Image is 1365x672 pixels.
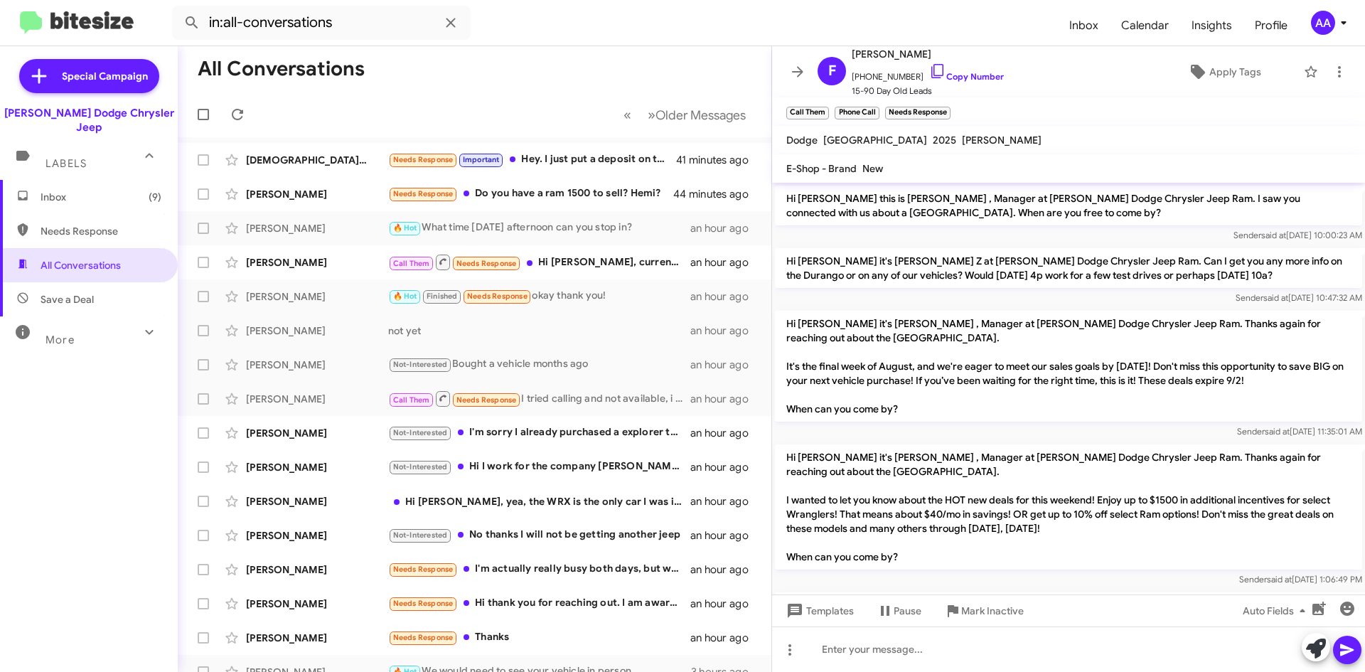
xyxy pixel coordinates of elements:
span: 2025 [933,134,956,146]
span: Needs Response [456,395,517,405]
span: Call Them [393,395,430,405]
div: [PERSON_NAME] [246,289,388,304]
div: Bought a vehicle months ago [388,356,690,373]
small: Call Them [786,107,829,119]
span: Sender [DATE] 10:47:32 AM [1236,292,1362,303]
div: [PERSON_NAME] [246,358,388,372]
p: Hi! It's [PERSON_NAME] Z at [PERSON_NAME] Dodge Chrysler Jeep Ram. Our inventory is always changi... [775,592,1362,646]
span: « [623,106,631,124]
div: an hour ago [690,562,760,577]
a: Calendar [1110,5,1180,46]
span: [PHONE_NUMBER] [852,63,1004,84]
span: said at [1261,230,1286,240]
button: Pause [865,598,933,624]
span: Sender [DATE] 10:00:23 AM [1233,230,1362,240]
button: Mark Inactive [933,598,1035,624]
div: Do you have a ram 1500 to sell? Hemi? [388,186,675,202]
span: E-Shop - Brand [786,162,857,175]
p: Hi [PERSON_NAME] it's [PERSON_NAME] , Manager at [PERSON_NAME] Dodge Chrysler Jeep Ram. Thanks ag... [775,311,1362,422]
div: Thanks [388,629,690,646]
div: 44 minutes ago [675,187,760,201]
span: 🔥 Hot [393,223,417,233]
button: AA [1299,11,1349,35]
span: Sender [DATE] 1:06:49 PM [1239,574,1362,585]
span: Save a Deal [41,292,94,306]
div: Hi thank you for reaching out. I am aware and will be turning the car in at the end as I no longe... [388,595,690,612]
div: Hi [PERSON_NAME], yea, the WRX is the only car I was interested in, I found one here on [GEOGRAPH... [388,494,690,508]
small: Phone Call [835,107,879,119]
div: [PERSON_NAME] [246,426,388,440]
div: [PERSON_NAME] [246,562,388,577]
div: What time [DATE] afternoon can you stop in? [388,220,690,236]
div: 41 minutes ago [676,153,760,167]
small: Needs Response [885,107,951,119]
span: [PERSON_NAME] [852,46,1004,63]
a: Insights [1180,5,1243,46]
span: Not-Interested [393,530,448,540]
button: Apply Tags [1151,59,1297,85]
span: Mark Inactive [961,598,1024,624]
span: Not-Interested [393,428,448,437]
div: an hour ago [690,631,760,645]
span: Finished [427,292,458,301]
div: AA [1311,11,1335,35]
span: said at [1263,292,1288,303]
div: [PERSON_NAME] [246,221,388,235]
div: No thanks I will not be getting another jeep [388,527,690,543]
span: Not-Interested [393,360,448,369]
span: New [862,162,883,175]
span: Pause [894,598,921,624]
span: said at [1265,426,1290,437]
span: Apply Tags [1209,59,1261,85]
button: Next [639,100,754,129]
div: an hour ago [690,255,760,270]
button: Previous [615,100,640,129]
span: [PERSON_NAME] [962,134,1042,146]
span: Inbox [41,190,161,204]
div: an hour ago [690,358,760,372]
span: Needs Response [393,633,454,642]
span: Important [463,155,500,164]
span: Dodge [786,134,818,146]
a: Special Campaign [19,59,159,93]
div: okay thank you! [388,288,690,304]
span: Special Campaign [62,69,148,83]
div: [PERSON_NAME] [246,324,388,338]
span: 15-90 Day Old Leads [852,84,1004,98]
p: Hi [PERSON_NAME] it's [PERSON_NAME] Z at [PERSON_NAME] Dodge Chrysler Jeep Ram. Can I get you any... [775,248,1362,288]
div: an hour ago [690,597,760,611]
div: I tried calling and not available, i am looking for one expecific vehicle [388,390,690,407]
span: (9) [149,190,161,204]
div: [PERSON_NAME] [246,631,388,645]
p: Hi [PERSON_NAME] this is [PERSON_NAME] , Manager at [PERSON_NAME] Dodge Chrysler Jeep Ram. I saw ... [775,186,1362,225]
span: Needs Response [393,599,454,608]
div: an hour ago [690,392,760,406]
div: I'm sorry I already purchased a explorer thank you anyway [388,425,690,441]
a: Profile [1243,5,1299,46]
span: Labels [45,157,87,170]
div: [PERSON_NAME] [246,255,388,270]
div: not yet [388,324,690,338]
span: Needs Response [393,565,454,574]
div: [PERSON_NAME] [246,597,388,611]
div: [PERSON_NAME] [246,392,388,406]
div: [PERSON_NAME] [246,528,388,543]
span: Needs Response [393,189,454,198]
div: an hour ago [690,460,760,474]
div: Hi I work for the company [PERSON_NAME] I'm not interested right now thank you [388,459,690,475]
div: [DEMOGRAPHIC_DATA][PERSON_NAME] [246,153,388,167]
span: Auto Fields [1243,598,1311,624]
span: Needs Response [41,224,161,238]
div: an hour ago [690,494,760,508]
div: [PERSON_NAME] [246,460,388,474]
div: [PERSON_NAME] [246,187,388,201]
span: Needs Response [467,292,528,301]
span: Needs Response [393,155,454,164]
span: All Conversations [41,258,121,272]
button: Templates [772,598,865,624]
span: 🔥 Hot [393,292,417,301]
h1: All Conversations [198,58,365,80]
input: Search [172,6,471,40]
span: Inbox [1058,5,1110,46]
